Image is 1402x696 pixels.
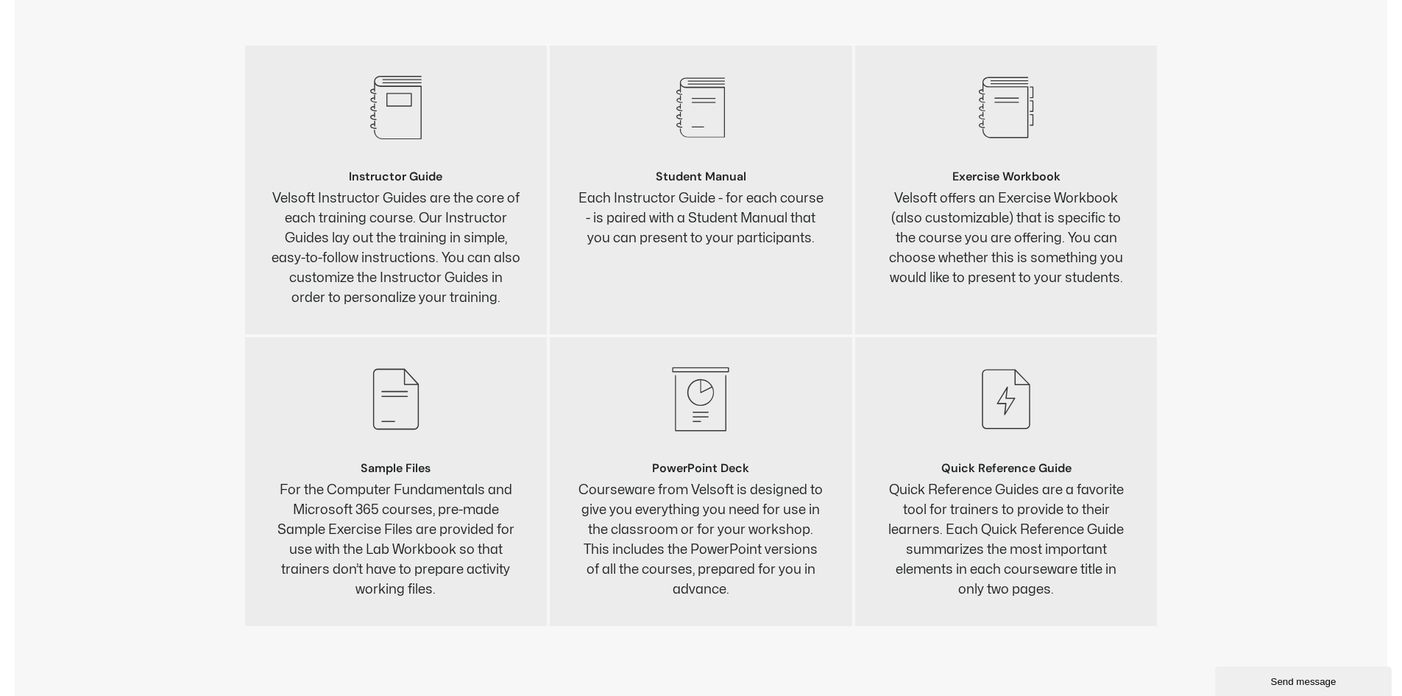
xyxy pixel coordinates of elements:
[656,169,746,184] span: Student Manual
[361,460,431,476] span: Sample Files
[349,169,442,184] span: Instructor Guide
[952,169,1061,184] span: Exercise Workbook
[272,480,521,600] p: For the Computer Fundamentals and Microsoft 365 courses, pre-made Sample Exercise Files are provi...
[882,189,1131,288] p: Velsoft offers an Exercise Workbook (also customizable) that is specific to the course you are of...
[941,460,1072,476] span: Quick Reference Guide
[1215,664,1395,696] iframe: chat widget
[272,189,521,308] p: Velsoft Instructor Guides are the core of each training course. Our Instructor Guides lay out the...
[576,480,826,600] p: Courseware from Velsoft is designed to give you everything you need for use in the classroom or f...
[652,460,749,476] span: PowerPoint Deck
[576,189,826,248] p: Each Instructor Guide - for each course - is paired with a Student Manual that you can present to...
[882,480,1131,600] p: Quick Reference Guides are a favorite tool for trainers to provide to their learners. Each Quick ...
